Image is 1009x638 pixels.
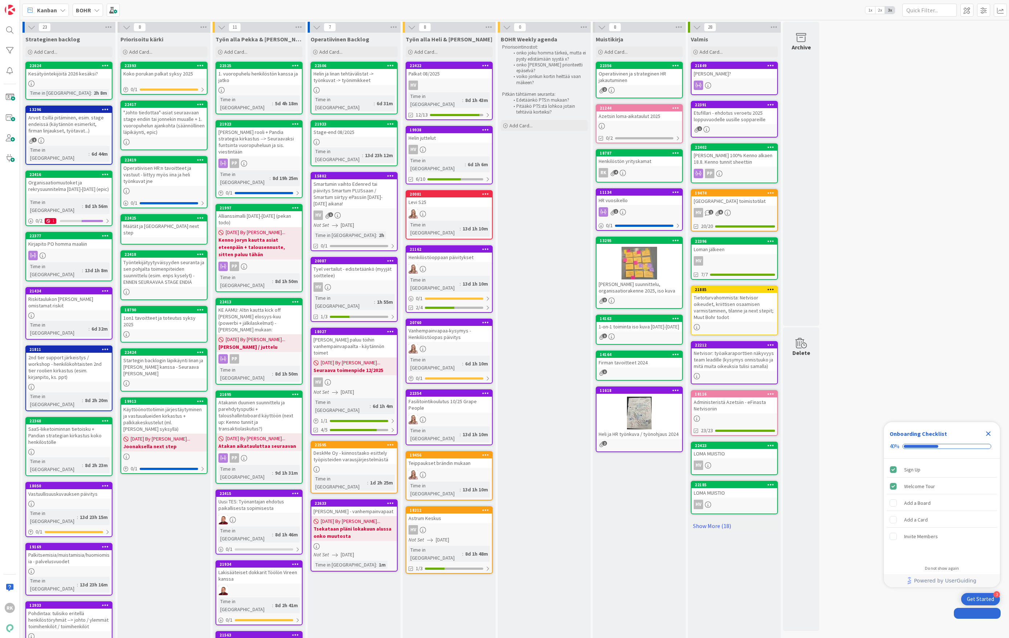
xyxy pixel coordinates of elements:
div: 18787Henkilöstön yrityskamat [596,150,682,166]
a: 21244Azetsin loma-aikataulut 20250/2 [596,104,683,143]
a: 22624Kesätyöntekijöitä 2026 kesäksi?Time in [GEOGRAPHIC_DATA]:2h 8m [25,62,112,100]
div: 13295[PERSON_NAME] suunnittelu, organisaatiorakenne 2025, iso kuva [596,237,682,295]
div: 21244 [600,106,682,111]
div: 13d 1h 10m [461,280,490,288]
div: Time in [GEOGRAPHIC_DATA] [28,262,82,278]
a: 187901on1 tavoitteet ja toteutus syksy 2025 [120,306,208,343]
div: 21849 [695,63,777,68]
div: 13296 [26,106,112,113]
div: PP [705,169,714,178]
div: HV [409,81,418,90]
span: Add Card... [319,49,343,55]
a: 11134HR vuosikello0/1 [596,188,683,231]
div: 15802 [311,173,397,179]
div: Time in [GEOGRAPHIC_DATA] [28,321,89,337]
div: Helin ja Iinan tehtävälistat -> työnkuvat -> työnimikkeet [311,69,397,85]
div: 0/1 [121,85,207,94]
div: 20087 [311,258,397,264]
div: Operatiivisen HR:n tavoitteet ja vastuut - liittyy myös iina ja heli työnkuvat jne [121,163,207,186]
a: 22418Työntekijätyytyväisyyden seuranta ja sen pohjalta toimenpiteiden suunnittelu (esim. enps kys... [120,250,208,300]
div: 19474 [695,191,777,196]
div: HR vuosikello [596,196,682,205]
span: 0 / 1 [226,189,233,197]
div: HV [409,145,418,154]
span: 0 / 2 [36,217,42,225]
div: Time in [GEOGRAPHIC_DATA] [28,146,89,162]
div: 13295 [600,238,682,243]
div: 22377 [26,233,112,239]
div: KE AAMU: Altin kautta kick off [PERSON_NAME] elosyys-kuu (powerbi + jälkilaskelmat) - [PERSON_NAM... [216,305,302,334]
div: PP [216,159,302,168]
div: 22422 [410,63,492,68]
div: 22396 [695,239,777,244]
div: Palkat 08/2025 [406,69,492,78]
div: 22418Työntekijätyytyväisyyden seuranta ja sen pohjalta toimenpiteiden suunnittelu (esim. enps kys... [121,251,207,287]
div: 22396 [692,238,777,245]
span: 1 [709,210,713,214]
div: 20081Levi S25 [406,191,492,207]
div: 22417 [124,102,207,107]
span: : [270,174,271,182]
span: : [89,150,90,158]
span: Add Card... [34,49,57,55]
div: 22506 [311,62,397,69]
div: 21434 [29,289,112,294]
a: 13296Arvot: Esillä pitäminen, esim. stage endeissä (käytännön esimerkit, firman linjaukset, työta... [25,106,112,165]
div: Henkilöstön yrityskamat [596,156,682,166]
div: 22525 [220,63,302,68]
div: 22391 [695,102,777,107]
div: 22525 [216,62,302,69]
span: : [460,280,461,288]
span: 0/1 [321,242,328,250]
div: Levi S25 [406,197,492,207]
div: 22413KE AAMU: Altin kautta kick off [PERSON_NAME] elosyys-kuu (powerbi + jälkilaskelmat) - [PERSO... [216,299,302,334]
div: HV [692,256,777,266]
div: [PERSON_NAME] 100% Kenno alkaen 18.8. Kenno tunnit sheettiin [692,151,777,167]
img: IH [409,264,418,274]
div: HV [694,256,703,266]
div: Vanhempainvapaa-kysymys - Henkilöstöopas päivitys [406,326,492,342]
div: 21885Tietoturvahommista: Netvisor oikeudet, kriittisen osaamisen varmistaminen, tilanne ja next s... [692,286,777,322]
span: : [82,266,83,274]
div: 22413 [216,299,302,305]
span: : [272,99,273,107]
div: 22624Kesätyöntekijöitä 2026 kesäksi? [26,62,112,78]
div: 141631-on-1 toiminta iso kuva [DATE]-[DATE] [596,315,682,331]
div: HV [311,210,397,220]
div: 18027[PERSON_NAME] paluu töihin vanhempainvapaalta - käytännön toimet [311,328,397,357]
div: 22393Koko porukan palkat syksy 2025 [121,62,207,78]
div: 22396Loman jälkeen [692,238,777,254]
div: [PERSON_NAME]? [692,69,777,78]
a: 22393Koko porukan palkat syksy 20250/1 [120,62,208,95]
div: HV [311,282,397,292]
div: [PERSON_NAME] suunnittelu, organisaatiorakenne 2025, iso kuva [596,279,682,295]
div: 19938 [406,127,492,133]
div: 1h 55m [375,298,395,306]
div: 22416Organisaatiomuutoket ja rekrysuunnitelma [DATE]-[DATE] (epic) [26,171,112,194]
div: 6d 32m [90,325,110,333]
a: 22396Loman jälkeenHV7/7 [691,237,778,280]
div: HV [406,145,492,154]
span: Add Card... [604,49,628,55]
a: 15802Smartumin vaihto Edenred tai päivitys Smartum PLUSsaan / Smartum siirtyy ePassiin [DATE]-[DA... [311,172,398,251]
div: 21162 [406,246,492,253]
div: 20081 [410,192,492,197]
div: Azetsin loma-aikataulut 2025 [596,111,682,121]
div: 22624 [29,63,112,68]
div: Arvot: Esillä pitäminen, esim. stage endeissä (käytännön esimerkit, firman linjaukset, työtavat...) [26,113,112,135]
input: Quick Filter... [902,4,957,17]
div: 22425 [124,216,207,221]
div: Time in [GEOGRAPHIC_DATA] [28,89,91,97]
div: 21885 [692,286,777,293]
div: 22416 [29,172,112,177]
img: IH [409,209,418,218]
span: 2 [602,87,607,92]
div: PP [692,169,777,178]
div: Time in [GEOGRAPHIC_DATA] [313,231,376,239]
div: 0/1 [406,294,492,303]
div: Time in [GEOGRAPHIC_DATA] [28,198,82,214]
div: 22402 [695,145,777,150]
div: RK [596,168,682,177]
div: 13296Arvot: Esillä pitäminen, esim. stage endeissä (käytännön esimerkit, firman linjaukset, työta... [26,106,112,135]
div: HV [694,208,703,217]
